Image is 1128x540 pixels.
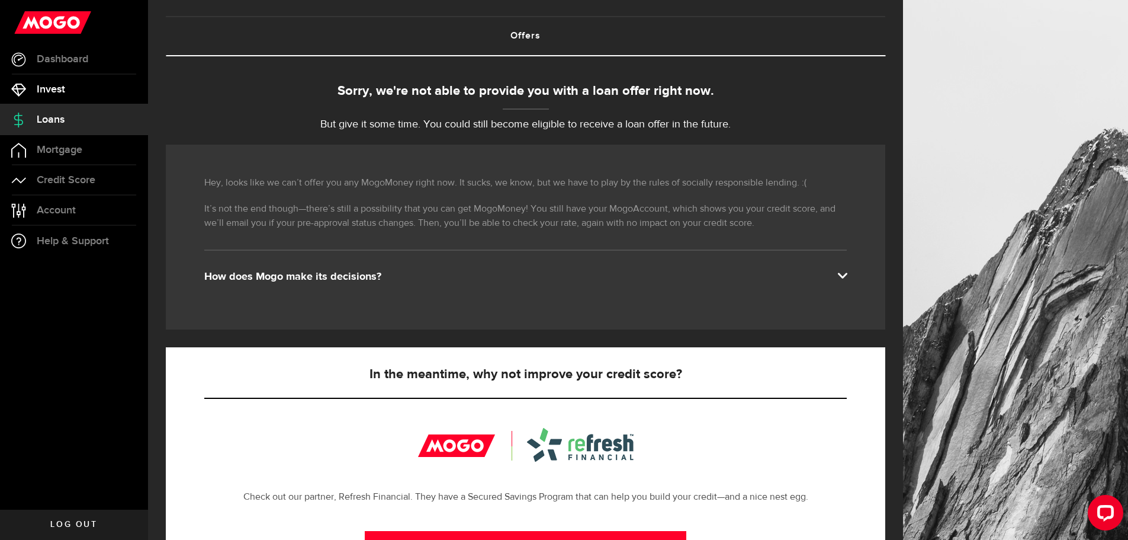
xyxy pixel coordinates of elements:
span: Credit Score [37,175,95,186]
p: But give it some time. You could still become eligible to receive a loan offer in the future. [166,117,885,133]
span: Log out [50,520,97,529]
span: Help & Support [37,236,109,247]
span: Loans [37,114,65,125]
span: Mortgage [37,145,82,155]
a: Offers [166,17,885,55]
p: It’s not the end though—there’s still a possibility that you can get MogoMoney! You still have yo... [204,202,847,231]
span: Dashboard [37,54,88,65]
span: Account [37,205,76,216]
p: Hey, looks like we can’t offer you any MogoMoney right now. It sucks, we know, but we have to pla... [204,176,847,190]
ul: Tabs Navigation [166,16,885,56]
span: Invest [37,84,65,95]
h5: In the meantime, why not improve your credit score? [204,368,847,382]
p: Check out our partner, Refresh Financial. They have a Secured Savings Program that can help you b... [204,490,847,504]
iframe: LiveChat chat widget [1078,490,1128,540]
div: Sorry, we're not able to provide you with a loan offer right now. [166,82,885,101]
div: How does Mogo make its decisions? [204,270,847,284]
